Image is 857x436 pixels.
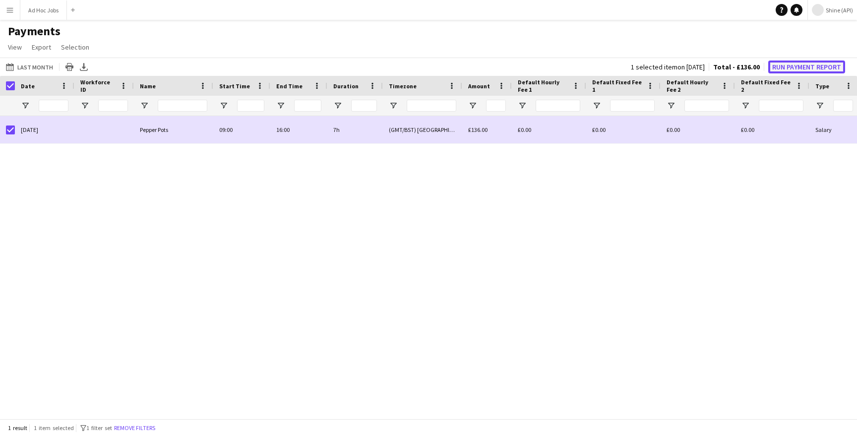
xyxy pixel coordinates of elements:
[468,101,477,110] button: Open Filter Menu
[815,82,829,90] span: Type
[8,43,22,52] span: View
[219,101,228,110] button: Open Filter Menu
[661,116,735,143] div: £0.00
[407,100,456,112] input: Timezone Filter Input
[389,101,398,110] button: Open Filter Menu
[21,82,35,90] span: Date
[383,116,462,143] div: (GMT/BST) [GEOGRAPHIC_DATA]
[768,61,845,73] button: Run Payment Report
[518,78,568,93] span: Default Hourly Fee 1
[86,424,112,432] span: 1 filter set
[667,78,717,93] span: Default Hourly Fee 2
[667,101,675,110] button: Open Filter Menu
[32,43,51,52] span: Export
[158,100,207,112] input: Name Filter Input
[586,116,661,143] div: £0.00
[237,100,264,112] input: Start Time Filter Input
[518,101,527,110] button: Open Filter Menu
[112,423,157,434] button: Remove filters
[80,78,116,93] span: Workforce ID
[536,100,580,112] input: Default Hourly Fee 1 Filter Input
[213,116,270,143] div: 09:00
[21,101,30,110] button: Open Filter Menu
[741,78,792,93] span: Default Fixed Fee 2
[4,61,55,73] button: Last Month
[327,116,383,143] div: 7h
[270,116,327,143] div: 16:00
[468,82,490,90] span: Amount
[57,41,93,54] a: Selection
[276,82,303,90] span: End Time
[15,116,74,143] div: [DATE]
[468,126,488,133] span: £136.00
[61,43,89,52] span: Selection
[610,100,655,112] input: Default Fixed Fee 1 Filter Input
[333,82,359,90] span: Duration
[512,116,586,143] div: £0.00
[833,100,853,112] input: Type Filter Input
[98,100,128,112] input: Workforce ID Filter Input
[826,6,853,14] span: Shine (API)
[140,126,168,133] span: Pepper Pots
[741,101,750,110] button: Open Filter Menu
[28,41,55,54] a: Export
[34,424,74,432] span: 1 item selected
[78,61,90,73] app-action-btn: Export XLSX
[735,116,809,143] div: £0.00
[592,78,643,93] span: Default Fixed Fee 1
[80,101,89,110] button: Open Filter Menu
[140,82,156,90] span: Name
[4,41,26,54] a: View
[486,100,506,112] input: Amount Filter Input
[140,101,149,110] button: Open Filter Menu
[631,64,705,70] div: 1 selected item on [DATE]
[684,100,729,112] input: Default Hourly Fee 2 Filter Input
[333,101,342,110] button: Open Filter Menu
[20,0,67,20] button: Ad Hoc Jobs
[276,101,285,110] button: Open Filter Menu
[63,61,75,73] app-action-btn: Print
[592,101,601,110] button: Open Filter Menu
[759,100,803,112] input: Default Fixed Fee 2 Filter Input
[389,82,417,90] span: Timezone
[815,101,824,110] button: Open Filter Menu
[219,82,250,90] span: Start Time
[39,100,68,112] input: Date Filter Input
[713,62,760,71] span: Total - £136.00
[294,100,321,112] input: End Time Filter Input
